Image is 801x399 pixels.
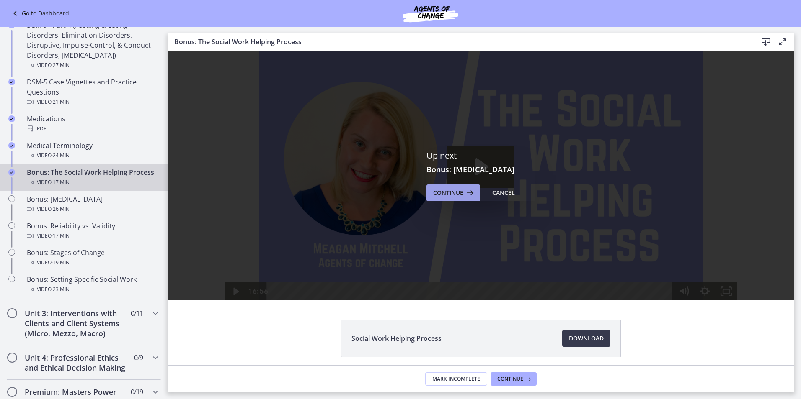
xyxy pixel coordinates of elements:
i: Completed [8,169,15,176]
div: Playbar [107,231,500,249]
span: · 23 min [52,284,70,294]
div: Video [27,284,158,294]
div: Video [27,97,158,107]
div: Video [27,60,158,70]
div: Medications [27,114,158,134]
div: Bonus: Setting Specific Social Work [27,274,158,294]
span: · 26 min [52,204,70,214]
div: Video [27,177,158,187]
div: Bonus: Stages of Change [27,248,158,268]
span: Continue [497,376,523,382]
button: Continue [491,372,537,386]
button: Play Video [57,231,79,249]
div: Bonus: Reliability vs. Validity [27,221,158,241]
span: · 17 min [52,231,70,241]
span: 0 / 11 [131,308,143,318]
img: Agents of Change [380,3,481,23]
div: Video [27,231,158,241]
span: · 27 min [52,60,70,70]
a: Go to Dashboard [10,8,69,18]
h2: Unit 3: Interventions with Clients and Client Systems (Micro, Mezzo, Macro) [25,308,127,338]
div: Bonus: The Social Work Helping Process [27,167,158,187]
div: Bonus: [MEDICAL_DATA] [27,194,158,214]
span: · 24 min [52,151,70,161]
button: Continue [426,184,480,201]
h2: Unit 4: Professional Ethics and Ethical Decision Making [25,353,127,373]
i: Completed [8,79,15,85]
div: Video [27,151,158,161]
h3: Bonus: The Social Work Helping Process [174,37,744,47]
a: Download [562,330,610,347]
h3: Bonus: [MEDICAL_DATA] [426,164,535,174]
button: Mark Incomplete [425,372,487,386]
span: · 21 min [52,97,70,107]
div: Medical Terminology [27,141,158,161]
span: 0 / 19 [131,387,143,397]
div: DSM 5 - Part 4 (Feeding & Eating Disorders, Elimination Disorders, Disruptive, Impulse-Control, &... [27,20,158,70]
button: Play Video: cls54hg5f39c72ohaqr0.mp4 [280,95,346,137]
button: Mute [505,231,527,249]
span: · 17 min [52,177,70,187]
i: Completed [8,115,15,122]
span: Social Work Helping Process [351,333,442,343]
div: PDF [27,124,158,134]
span: Continue [433,188,463,198]
span: 0 / 9 [134,353,143,363]
span: Mark Incomplete [432,376,480,382]
button: Fullscreen [548,231,569,249]
div: DSM-5 Case Vignettes and Practice Questions [27,77,158,107]
span: · 19 min [52,258,70,268]
button: Show settings menu [527,231,548,249]
p: Up next [426,150,535,161]
button: Cancel [486,184,522,201]
div: Video [27,204,158,214]
i: Completed [8,142,15,149]
div: Video [27,258,158,268]
span: Download [569,333,604,343]
div: Cancel [492,188,515,198]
